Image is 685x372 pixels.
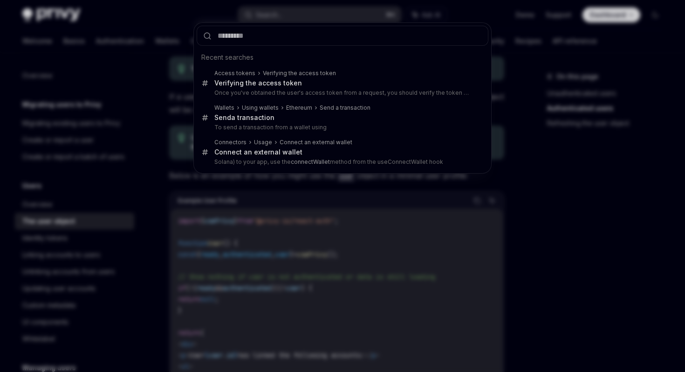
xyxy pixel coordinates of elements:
[263,70,336,77] div: ing the access token
[286,104,312,112] div: Ethereum
[263,70,279,77] b: Verify
[214,70,255,77] div: Access tokens
[214,158,469,166] p: Solana) to your app, use the method from the useConnectWallet hook
[214,139,247,146] div: Connectors
[214,148,302,156] div: Connect an external wallet
[214,124,469,131] p: To send a transaction from a wallet using
[214,113,274,122] div: a transaction
[201,53,253,62] span: Recent searches
[254,139,272,146] div: Usage
[280,139,352,146] div: Connect an external wallet
[242,104,279,112] div: Using wallets
[320,104,370,112] div: Send a transaction
[214,104,234,112] div: Wallets
[214,113,231,121] b: Send
[291,158,330,165] b: connectWallet
[214,89,469,97] p: Once you've obtained the user's access token from a request, you should verify the token against Pr
[214,79,302,87] div: ing the access token
[214,79,233,87] b: Verify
